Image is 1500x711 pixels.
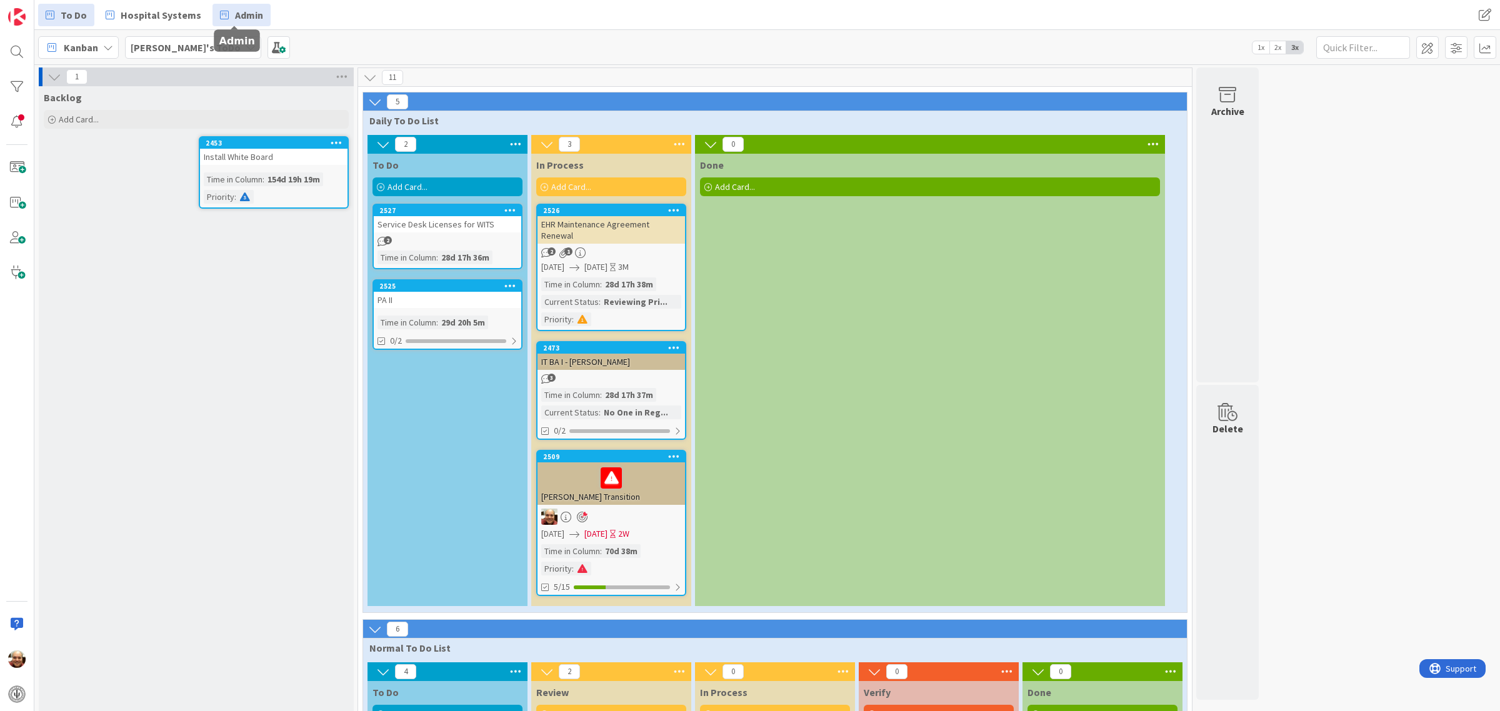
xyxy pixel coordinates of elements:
[395,664,416,679] span: 4
[438,251,492,264] div: 28d 17h 36m
[374,292,521,308] div: PA II
[374,205,521,232] div: 2527Service Desk Licenses for WITS
[200,137,347,149] div: 2453
[537,342,685,354] div: 2473
[1027,686,1051,699] span: Done
[374,205,521,216] div: 2527
[537,451,685,505] div: 2509[PERSON_NAME] Transition
[387,94,408,109] span: 5
[379,206,521,215] div: 2527
[219,35,255,47] h5: Admin
[374,281,521,308] div: 2525PA II
[377,251,436,264] div: Time in Column
[436,251,438,264] span: :
[600,388,602,402] span: :
[600,544,602,558] span: :
[387,181,427,192] span: Add Card...
[199,136,349,209] a: 2453Install White BoardTime in Column:154d 19h 19mPriority:
[1269,41,1286,54] span: 2x
[38,4,94,26] a: To Do
[541,388,600,402] div: Time in Column
[541,405,599,419] div: Current Status
[602,277,656,291] div: 28d 17h 38m
[374,281,521,292] div: 2525
[262,172,264,186] span: :
[379,282,521,291] div: 2525
[98,4,209,26] a: Hospital Systems
[131,41,241,54] b: [PERSON_NAME]'s ToDo
[864,686,891,699] span: Verify
[8,650,26,668] img: Ed
[1212,421,1243,436] div: Delete
[541,562,572,575] div: Priority
[377,316,436,329] div: Time in Column
[204,190,234,204] div: Priority
[547,374,556,382] span: 3
[722,137,744,152] span: 0
[618,527,629,540] div: 2W
[369,114,1171,127] span: Daily To Do List
[541,277,600,291] div: Time in Column
[541,261,564,274] span: [DATE]
[601,405,671,419] div: No One in Reg...
[537,354,685,370] div: IT BA I - [PERSON_NAME]
[234,190,236,204] span: :
[1316,36,1410,59] input: Quick Filter...
[121,7,201,22] span: Hospital Systems
[1252,41,1269,54] span: 1x
[1211,104,1244,119] div: Archive
[551,181,591,192] span: Add Card...
[715,181,755,192] span: Add Card...
[541,544,600,558] div: Time in Column
[200,149,347,165] div: Install White Board
[572,562,574,575] span: :
[602,388,656,402] div: 28d 17h 37m
[1050,664,1071,679] span: 0
[543,206,685,215] div: 2526
[212,4,271,26] a: Admin
[537,342,685,370] div: 2473IT BA I - [PERSON_NAME]
[536,341,686,440] a: 2473IT BA I - [PERSON_NAME]Time in Column:28d 17h 37mCurrent Status:No One in Reg...0/2
[554,580,570,594] span: 5/15
[722,664,744,679] span: 0
[564,247,572,256] span: 1
[572,312,574,326] span: :
[541,527,564,540] span: [DATE]
[395,137,416,152] span: 2
[372,204,522,269] a: 2527Service Desk Licenses for WITSTime in Column:28d 17h 36m
[372,159,399,171] span: To Do
[554,424,566,437] span: 0/2
[1286,41,1303,54] span: 3x
[618,261,629,274] div: 3M
[61,7,87,22] span: To Do
[537,451,685,462] div: 2509
[599,295,601,309] span: :
[584,527,607,540] span: [DATE]
[599,405,601,419] span: :
[8,685,26,703] img: avatar
[584,261,607,274] span: [DATE]
[436,316,438,329] span: :
[204,172,262,186] div: Time in Column
[601,295,671,309] div: Reviewing Pri...
[700,159,724,171] span: Done
[537,205,685,216] div: 2526
[536,204,686,331] a: 2526EHR Maintenance Agreement Renewal[DATE][DATE]3MTime in Column:28d 17h 38mCurrent Status:Revie...
[886,664,907,679] span: 0
[264,172,323,186] div: 154d 19h 19m
[26,2,57,17] span: Support
[387,622,408,637] span: 6
[64,40,98,55] span: Kanban
[543,344,685,352] div: 2473
[602,544,641,558] div: 70d 38m
[206,139,347,147] div: 2453
[541,312,572,326] div: Priority
[541,509,557,525] img: Ed
[382,70,403,85] span: 11
[235,7,263,22] span: Admin
[547,247,556,256] span: 2
[537,216,685,244] div: EHR Maintenance Agreement Renewal
[59,114,99,125] span: Add Card...
[372,279,522,350] a: 2525PA IITime in Column:29d 20h 5m0/2
[438,316,488,329] div: 29d 20h 5m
